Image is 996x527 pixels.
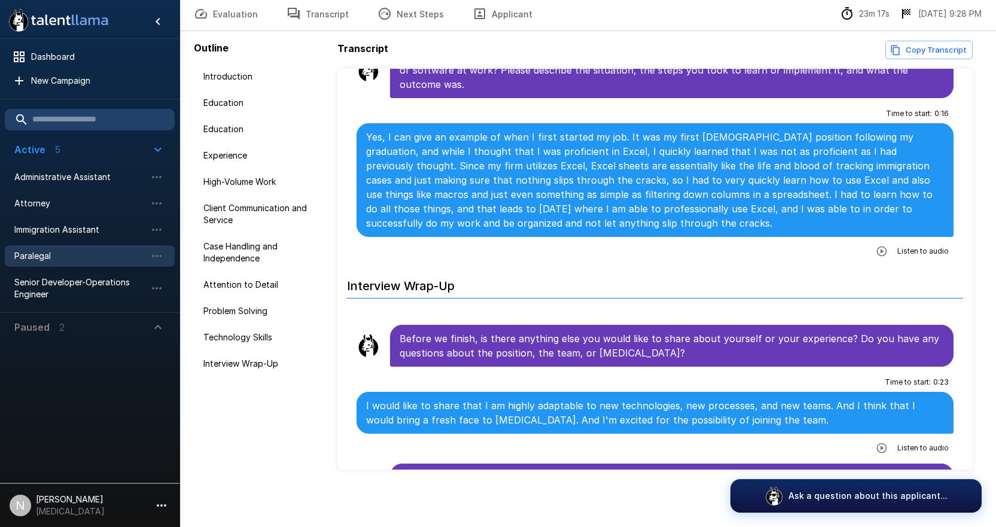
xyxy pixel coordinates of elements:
span: 0 : 16 [934,108,949,120]
span: Time to start : [886,108,932,120]
span: Listen to audio [897,245,949,257]
div: Attention to Detail [194,274,333,296]
p: Ask a question about this applicant... [788,490,948,502]
span: Education [203,97,323,109]
div: High-Volume Work [194,171,333,193]
button: Ask a question about this applicant... [730,479,982,513]
p: [DATE] 9:28 PM [918,8,982,20]
div: Interview Wrap-Up [194,353,333,374]
p: 23m 17s [859,8,890,20]
div: The time between starting and completing the interview [840,7,890,21]
p: Yes, I can give an example of when I first started my job. It was my first [DEMOGRAPHIC_DATA] pos... [366,130,944,230]
span: Attention to Detail [203,279,323,291]
button: Copy transcript [885,41,973,59]
div: Technology Skills [194,327,333,348]
div: Case Handling and Independence [194,236,333,269]
span: 0 : 23 [933,376,949,388]
span: Case Handling and Independence [203,240,323,264]
span: Client Communication and Service [203,202,323,226]
div: Introduction [194,66,333,87]
h6: Interview Wrap-Up [347,267,963,298]
div: Client Communication and Service [194,197,333,231]
b: Outline [194,42,229,54]
p: I would like to share that I am highly adaptable to new technologies, new processes, and new team... [366,398,944,427]
p: Before we finish, is there anything else you would like to share about yourself or your experienc... [400,331,944,360]
span: Education [203,123,323,135]
div: Education [194,92,333,114]
img: llama_clean.png [357,58,380,82]
span: Time to start : [885,376,931,388]
span: Problem Solving [203,305,323,317]
span: Experience [203,150,323,162]
img: logo_glasses@2x.png [764,486,784,505]
img: llama_clean.png [357,334,380,358]
span: Listen to audio [897,442,949,454]
b: Transcript [337,42,388,54]
div: Experience [194,145,333,166]
div: The date and time when the interview was completed [899,7,982,21]
p: It is helpful to know which tools you use. Can you give an example of a time when you adapted to ... [400,48,944,92]
span: High-Volume Work [203,176,323,188]
div: Problem Solving [194,300,333,322]
div: Education [194,118,333,140]
span: Technology Skills [203,331,323,343]
span: Introduction [203,71,323,83]
span: Interview Wrap-Up [203,358,323,370]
